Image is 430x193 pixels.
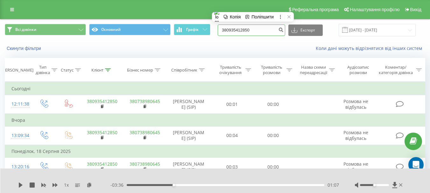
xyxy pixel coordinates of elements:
[87,161,117,167] a: 380935412850
[316,45,425,51] a: Коли дані можуть відрізнятися вiд інших систем
[253,158,294,176] td: 00:00
[300,65,328,75] div: Назва схеми переадресації
[173,184,175,186] div: Accessibility label
[110,182,127,188] span: - 03:36
[91,67,103,73] div: Клієнт
[166,95,212,114] td: [PERSON_NAME] (SIP)
[174,24,210,35] button: Графік
[410,7,421,12] span: Вихід
[1,67,33,73] div: [PERSON_NAME]
[5,114,425,127] td: Вчора
[258,65,285,75] div: Тривалість розмови
[89,24,170,35] button: Основний
[61,67,74,73] div: Статус
[11,129,25,142] div: 13:09:34
[5,45,44,51] button: Скинути фільтри
[253,95,294,114] td: 00:00
[87,129,117,135] a: 380935412850
[130,98,160,104] a: 380738980645
[15,27,36,32] span: Всі дзвінки
[253,126,294,145] td: 00:00
[130,161,160,167] a: 380738980645
[343,161,368,173] span: Розмова не відбулась
[11,161,25,173] div: 13:20:16
[212,158,253,176] td: 00:03
[5,145,425,158] td: Понеділок, 18 Серпня 2025
[212,95,253,114] td: 00:01
[343,98,368,110] span: Розмова не відбулась
[288,24,323,36] button: Експорт
[373,184,376,186] div: Accessibility label
[408,157,424,172] div: Open Intercom Messenger
[292,7,339,12] span: Реферальна програма
[218,24,285,36] input: Пошук за номером
[217,65,244,75] div: Тривалість очікування
[166,126,212,145] td: [PERSON_NAME] (SIP)
[127,67,153,73] div: Бізнес номер
[377,65,414,75] div: Коментар/категорія дзвінка
[11,98,25,110] div: 12:11:38
[64,182,69,188] span: 1 x
[5,24,86,35] button: Всі дзвінки
[186,27,199,32] span: Графік
[166,158,212,176] td: [PERSON_NAME] (SIP)
[36,65,50,75] div: Тип дзвінка
[342,65,374,75] div: Аудіозапис розмови
[87,98,117,104] a: 380935412850
[212,126,253,145] td: 00:04
[171,67,197,73] div: Співробітник
[130,129,160,135] a: 380738980645
[5,82,425,95] td: Сьогодні
[350,7,399,12] span: Налаштування профілю
[343,129,368,141] span: Розмова не відбулась
[328,182,339,188] span: 01:07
